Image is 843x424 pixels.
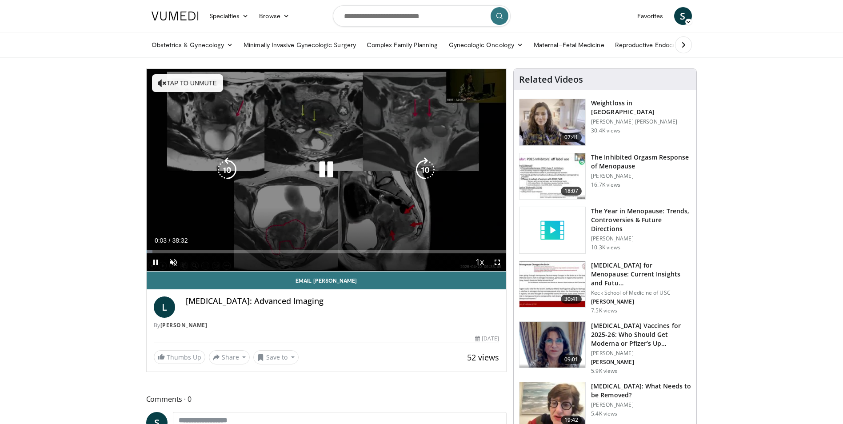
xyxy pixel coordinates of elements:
[238,36,361,54] a: Minimally Invasive Gynecologic Surgery
[147,272,507,289] a: Email [PERSON_NAME]
[147,253,164,271] button: Pause
[591,261,691,288] h3: [MEDICAL_DATA] for Menopause: Current Insights and Futu…
[519,261,585,308] img: 47271b8a-94f4-49c8-b914-2a3d3af03a9e.150x105_q85_crop-smart_upscale.jpg
[154,350,205,364] a: Thumbs Up
[147,250,507,253] div: Progress Bar
[154,321,499,329] div: By
[632,7,669,25] a: Favorites
[152,74,223,92] button: Tap to unmute
[488,253,506,271] button: Fullscreen
[528,36,610,54] a: Maternal–Fetal Medicine
[443,36,528,54] a: Gynecologic Oncology
[361,36,443,54] a: Complex Family Planning
[561,295,582,304] span: 30:41
[164,253,182,271] button: Unmute
[519,74,583,85] h4: Related Videos
[561,355,582,364] span: 09:01
[591,382,691,400] h3: [MEDICAL_DATA]: What Needs to be Removed?
[561,187,582,196] span: 18:07
[591,289,691,296] p: Keck School of Medicine of USC
[146,36,239,54] a: Obstetrics & Gynecology
[591,368,617,375] p: 5.9K views
[591,244,620,251] p: 10.3K views
[591,181,620,188] p: 16.7K views
[591,350,691,357] p: [PERSON_NAME]
[254,7,295,25] a: Browse
[519,261,691,314] a: 30:41 [MEDICAL_DATA] for Menopause: Current Insights and Futu… Keck School of Medicine of USC [PE...
[160,321,208,329] a: [PERSON_NAME]
[253,350,299,364] button: Save to
[591,172,691,180] p: [PERSON_NAME]
[147,69,507,272] video-js: Video Player
[146,393,507,405] span: Comments 0
[519,322,585,368] img: 4e370bb1-17f0-4657-a42f-9b995da70d2f.png.150x105_q85_crop-smart_upscale.png
[591,153,691,171] h3: The Inhibited Orgasm Response of Menopause
[519,153,585,200] img: 283c0f17-5e2d-42ba-a87c-168d447cdba4.150x105_q85_crop-smart_upscale.jpg
[209,350,250,364] button: Share
[467,352,499,363] span: 52 views
[333,5,511,27] input: Search topics, interventions
[591,401,691,408] p: [PERSON_NAME]
[154,296,175,318] a: L
[591,321,691,348] h3: [MEDICAL_DATA] Vaccines for 2025-26: Who Should Get Moderna or Pfizer’s Up…
[204,7,254,25] a: Specialties
[591,235,691,242] p: [PERSON_NAME]
[591,410,617,417] p: 5.4K views
[674,7,692,25] a: S
[475,335,499,343] div: [DATE]
[519,207,585,253] img: video_placeholder_short.svg
[591,99,691,116] h3: Weightloss in [GEOGRAPHIC_DATA]
[561,133,582,142] span: 07:41
[591,127,620,134] p: 30.4K views
[591,298,691,305] p: [PERSON_NAME]
[172,237,188,244] span: 38:32
[169,237,171,244] span: /
[519,99,691,146] a: 07:41 Weightloss in [GEOGRAPHIC_DATA] [PERSON_NAME] [PERSON_NAME] 30.4K views
[519,207,691,254] a: The Year in Menopause: Trends, Controversies & Future Directions [PERSON_NAME] 10.3K views
[591,359,691,366] p: [PERSON_NAME]
[471,253,488,271] button: Playback Rate
[519,321,691,375] a: 09:01 [MEDICAL_DATA] Vaccines for 2025-26: Who Should Get Moderna or Pfizer’s Up… [PERSON_NAME] [...
[519,153,691,200] a: 18:07 The Inhibited Orgasm Response of Menopause [PERSON_NAME] 16.7K views
[610,36,759,54] a: Reproductive Endocrinology & [MEDICAL_DATA]
[186,296,499,306] h4: [MEDICAL_DATA]: Advanced Imaging
[155,237,167,244] span: 0:03
[591,207,691,233] h3: The Year in Menopause: Trends, Controversies & Future Directions
[152,12,199,20] img: VuMedi Logo
[519,99,585,145] img: 9983fed1-7565-45be-8934-aef1103ce6e2.150x105_q85_crop-smart_upscale.jpg
[591,307,617,314] p: 7.5K views
[591,118,691,125] p: [PERSON_NAME] [PERSON_NAME]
